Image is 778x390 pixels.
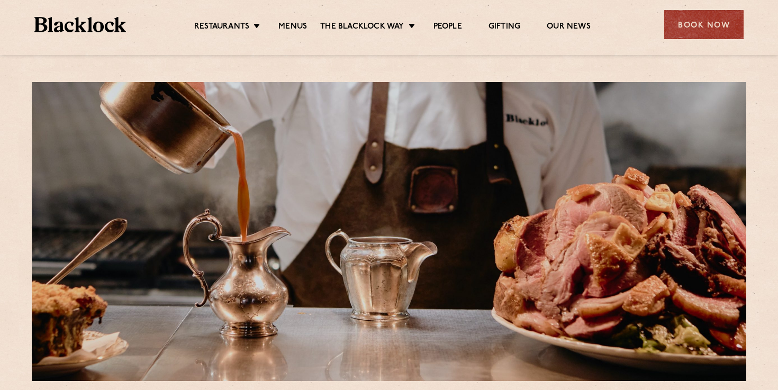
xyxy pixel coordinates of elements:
a: Menus [278,22,307,33]
a: Gifting [488,22,520,33]
img: BL_Textured_Logo-footer-cropped.svg [34,17,126,32]
a: People [433,22,462,33]
div: Book Now [664,10,744,39]
a: Our News [547,22,591,33]
a: The Blacklock Way [320,22,404,33]
a: Restaurants [194,22,249,33]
